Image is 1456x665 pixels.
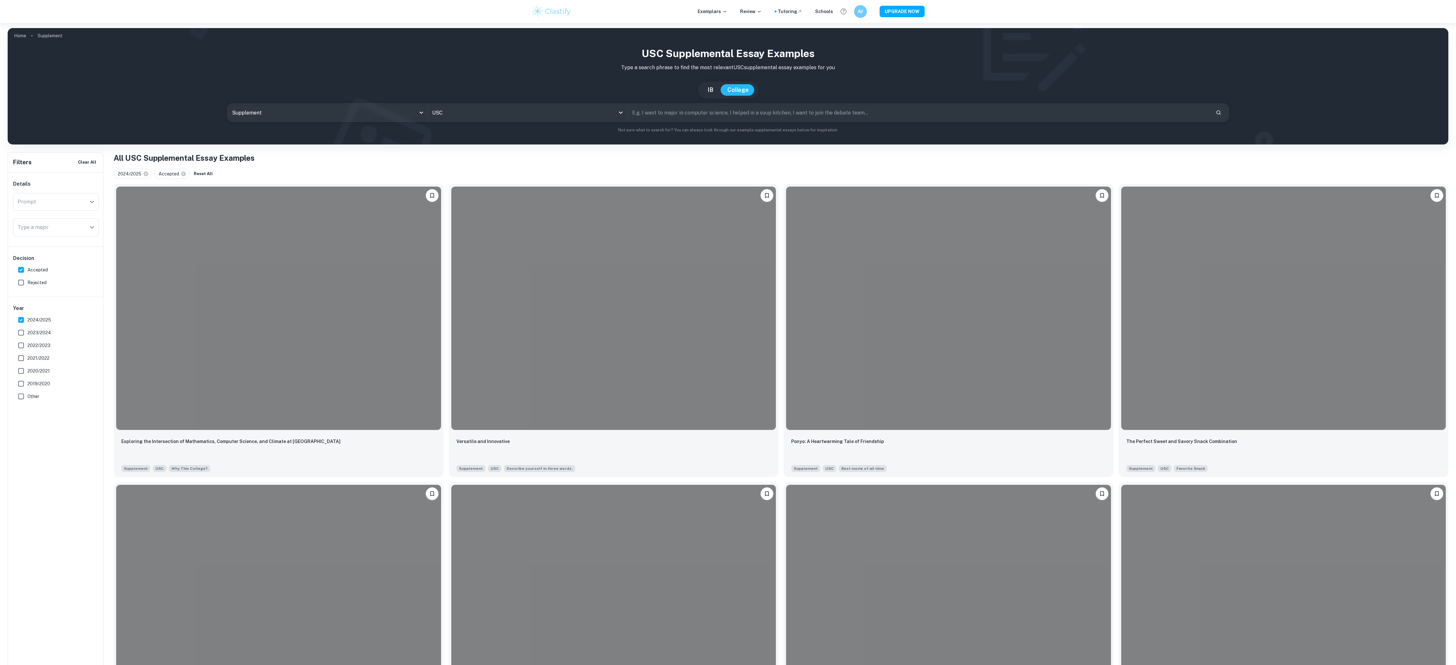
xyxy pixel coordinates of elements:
span: Rejected [27,279,47,286]
button: Bookmark [1096,487,1108,500]
span: What is your favorite snack? [1174,464,1208,472]
button: Bookmark [426,487,439,500]
span: Accepted [27,266,48,273]
button: Bookmark [1430,189,1443,202]
h6: Filters [13,158,32,167]
a: BookmarkThe Perfect Sweet and Savory Snack CombinationSupplementUSCWhat is your favorite snack? [1119,184,1449,477]
a: Schools [815,8,833,15]
span: USC [153,465,166,472]
span: 2024/2025 [118,170,144,177]
button: Help and Feedback [838,6,849,17]
span: Why This College? [171,466,208,471]
h1: USC Supplemental Essay Examples [13,46,1443,61]
p: Not sure what to search for? You can always look through our example supplemental essays below fo... [13,127,1443,133]
button: Clear All [76,158,98,167]
div: Supplement [228,104,427,122]
p: Versatile and Innovative [456,438,510,445]
button: Bookmark [426,189,439,202]
span: 2021/2022 [27,355,49,362]
a: Home [14,31,26,40]
p: Review [740,8,762,15]
span: Best movie of all time [839,464,887,472]
img: profile cover [8,28,1448,144]
button: Search [1213,107,1224,118]
button: Open [616,108,625,117]
button: IB [701,84,720,96]
button: College [721,84,755,96]
span: Accepted [159,170,182,177]
span: Other [27,393,39,400]
span: Supplement [456,465,485,472]
button: Reset All [192,169,214,179]
a: BookmarkExploring the Intersection of Mathematics, Computer Science, and Climate at USCSupplement... [114,184,444,477]
h6: Year [13,305,99,312]
span: Best movie of all time [841,466,884,471]
p: Ponyo: A Heartwarming Tale of Friendship [791,438,884,445]
span: 2019/2020 [27,380,50,387]
h1: All USC Supplemental Essay Examples [114,152,1448,164]
p: Supplement [38,32,63,39]
a: BookmarkVersatile and InnovativeSupplementUSCDescribe yourself in three words. [449,184,779,477]
h6: Decision [13,255,99,262]
span: 2020/2021 [27,367,50,374]
span: USC [1158,465,1171,472]
a: Tutoring [778,8,802,15]
button: Bookmark [1096,189,1108,202]
span: Favorite Snack [1176,466,1205,471]
span: Supplement [121,465,150,472]
span: Supplement [791,465,820,472]
p: The Perfect Sweet and Savory Snack Combination [1126,438,1237,445]
button: UPGRADE NOW [880,6,925,17]
button: Bookmark [1430,487,1443,500]
div: Accepted [154,169,190,179]
p: Exemplars [698,8,727,15]
p: Exploring the Intersection of Mathematics, Computer Science, and Climate at USC [121,438,341,445]
span: 2022/2023 [27,342,50,349]
button: AV [854,5,867,18]
span: Describe yourself in three words. [504,464,575,472]
span: 2023/2024 [27,329,51,336]
input: E.g. I want to major in computer science, I helped in a soup kitchen, I want to join the debate t... [628,104,1210,122]
p: Type a search phrase to find the most relevant USC supplemental essay examples for you [13,64,1443,71]
div: 2024/2025 [114,169,152,179]
span: 2024/2025 [27,316,51,323]
button: Bookmark [761,189,773,202]
a: BookmarkPonyo: A Heartwarming Tale of FriendshipSupplementUSCBest movie of all time [784,184,1114,477]
button: Bookmark [761,487,773,500]
span: Describe how you plan to pursue your academic interests and why you want to explore them at USC s... [169,464,210,472]
span: USC [488,465,501,472]
h6: AV [857,8,864,15]
span: Describe yourself in three words. [507,466,573,471]
button: Open [87,223,96,232]
img: Clastify logo [531,5,572,18]
span: Supplement [1126,465,1155,472]
button: Open [87,197,96,206]
span: USC [823,465,836,472]
h6: Details [13,180,99,188]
